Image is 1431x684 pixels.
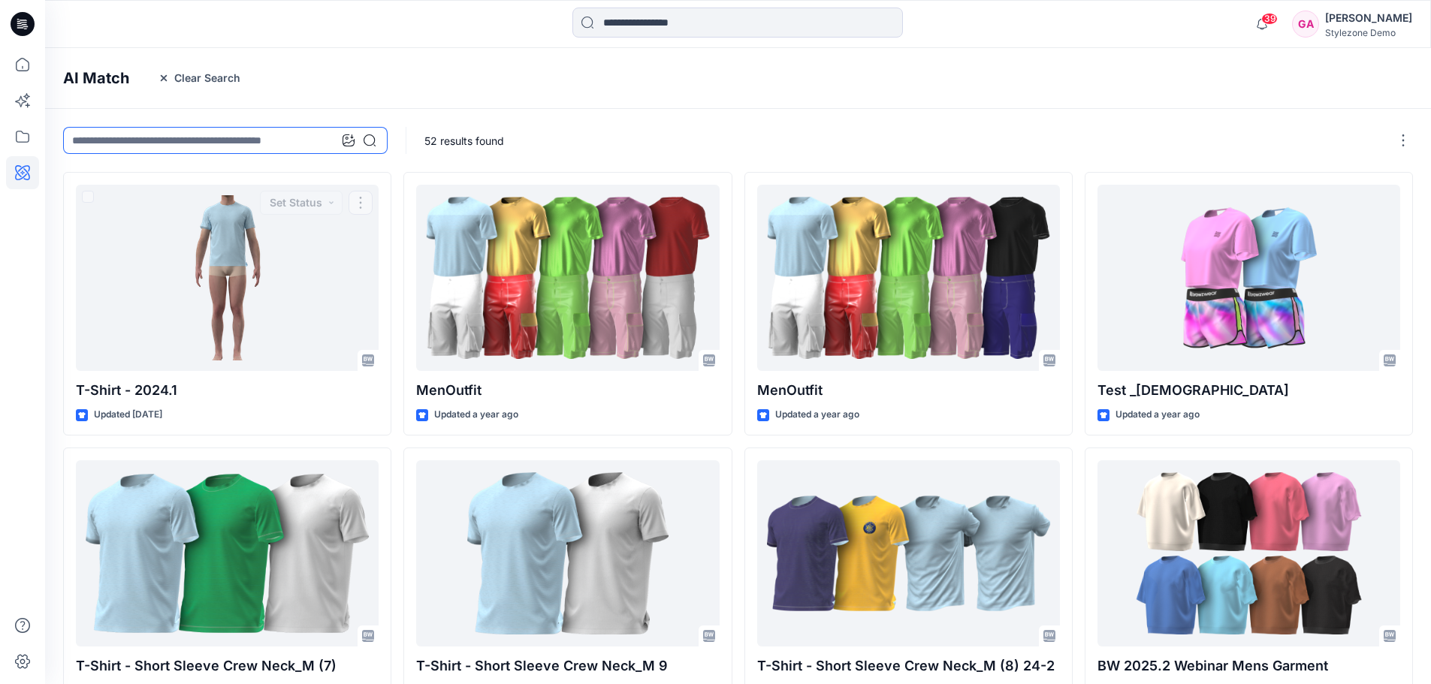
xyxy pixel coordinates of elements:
p: T-Shirt - Short Sleeve Crew Neck_M (8) 24-2 [757,655,1060,676]
p: MenOutfit [416,380,719,401]
button: Clear Search [148,66,250,90]
a: T-Shirt - Short Sleeve Crew Neck_M (8) 24-2 [757,460,1060,646]
p: T-Shirt - Short Sleeve Crew Neck_M 9 [416,655,719,676]
p: Updated a year ago [1116,407,1200,423]
p: T-Shirt - Short Sleeve Crew Neck_M (7) [76,655,379,676]
p: 52 results found [424,133,504,149]
p: Updated [DATE] [94,407,162,423]
a: BW 2025.2 Webinar Mens Garment [1097,460,1400,646]
a: T-Shirt - Short Sleeve Crew Neck_M 9 [416,460,719,646]
a: Test _Ladies [1097,185,1400,371]
a: MenOutfit [416,185,719,371]
p: Updated a year ago [434,407,518,423]
div: GA [1292,11,1319,38]
span: 39 [1261,13,1278,25]
a: T-Shirt - Short Sleeve Crew Neck_M (7) [76,460,379,646]
p: Test _[DEMOGRAPHIC_DATA] [1097,380,1400,401]
div: Stylezone Demo [1325,27,1412,38]
h4: AI Match [63,69,129,87]
div: [PERSON_NAME] [1325,9,1412,27]
a: MenOutfit [757,185,1060,371]
a: T-Shirt - 2024.1 [76,185,379,371]
p: T-Shirt - 2024.1 [76,380,379,401]
p: MenOutfit [757,380,1060,401]
p: BW 2025.2 Webinar Mens Garment [1097,655,1400,676]
p: Updated a year ago [775,407,859,423]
